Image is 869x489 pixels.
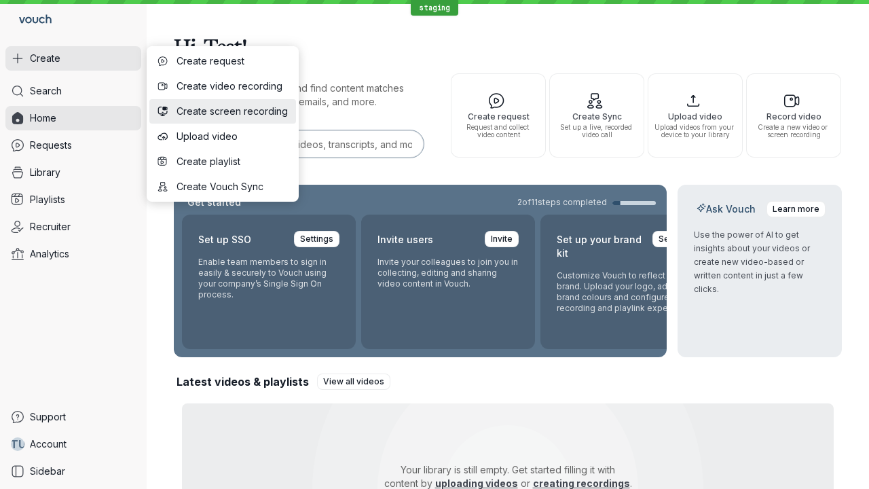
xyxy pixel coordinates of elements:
[549,73,644,158] button: Create SyncSet up a live, recorded video call
[5,133,141,158] a: Requests
[485,231,519,247] a: Invite
[177,130,288,143] span: Upload video
[377,257,519,289] p: Invite your colleagues to join you in collecting, editing and sharing video content in Vouch.
[5,405,141,429] a: Support
[694,202,758,216] h2: Ask Vouch
[694,228,826,296] p: Use the power of AI to get insights about your videos or create new video-based or written conten...
[5,160,141,185] a: Library
[30,166,60,179] span: Library
[457,124,540,139] span: Request and collect video content
[377,231,433,249] h2: Invite users
[30,247,69,261] span: Analytics
[177,180,288,194] span: Create Vouch Sync
[435,477,518,489] a: uploading videos
[557,231,644,262] h2: Set up your brand kit
[517,197,656,208] a: 2of11steps completed
[149,49,296,73] button: Create request
[654,112,737,121] span: Upload video
[30,139,72,152] span: Requests
[555,112,638,121] span: Create Sync
[773,202,819,216] span: Learn more
[177,54,288,68] span: Create request
[177,155,288,168] span: Create playlist
[652,231,698,247] a: Settings
[5,79,141,103] a: Search
[557,270,698,314] p: Customize Vouch to reflect your brand. Upload your logo, adjust brand colours and configure the r...
[300,232,333,246] span: Settings
[451,73,546,158] button: Create requestRequest and collect video content
[149,124,296,149] button: Upload video
[5,459,141,484] a: Sidebar
[5,215,141,239] a: Recruiter
[10,437,18,451] span: T
[30,84,62,98] span: Search
[746,73,841,158] button: Record videoCreate a new video or screen recording
[5,187,141,212] a: Playlists
[198,257,339,300] p: Enable team members to sign in easily & securely to Vouch using your company’s Single Sign On pro...
[30,220,71,234] span: Recruiter
[30,437,67,451] span: Account
[177,105,288,118] span: Create screen recording
[149,175,296,199] button: Create Vouch Sync
[491,232,513,246] span: Invite
[5,46,141,71] button: Create
[149,99,296,124] button: Create screen recording
[5,432,141,456] a: TUAccount
[30,465,65,478] span: Sidebar
[198,231,251,249] h2: Set up SSO
[177,79,288,93] span: Create video recording
[177,374,309,389] h2: Latest videos & playlists
[659,232,692,246] span: Settings
[149,149,296,174] button: Create playlist
[30,111,56,125] span: Home
[5,242,141,266] a: Analytics
[648,73,743,158] button: Upload videoUpload videos from your device to your library
[517,197,607,208] span: 2 of 11 steps completed
[149,74,296,98] button: Create video recording
[457,112,540,121] span: Create request
[294,231,339,247] a: Settings
[30,410,66,424] span: Support
[766,201,826,217] a: Learn more
[654,124,737,139] span: Upload videos from your device to your library
[174,81,426,109] p: Search for any keywords and find content matches through transcriptions, user emails, and more.
[5,106,141,130] a: Home
[18,437,26,451] span: U
[30,52,60,65] span: Create
[5,5,57,35] a: Go to homepage
[30,193,65,206] span: Playlists
[185,196,244,209] h2: Get started
[323,375,384,388] span: View all videos
[533,477,630,489] a: creating recordings
[317,374,390,390] a: View all videos
[174,27,842,65] h1: Hi, Test!
[752,112,835,121] span: Record video
[555,124,638,139] span: Set up a live, recorded video call
[752,124,835,139] span: Create a new video or screen recording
